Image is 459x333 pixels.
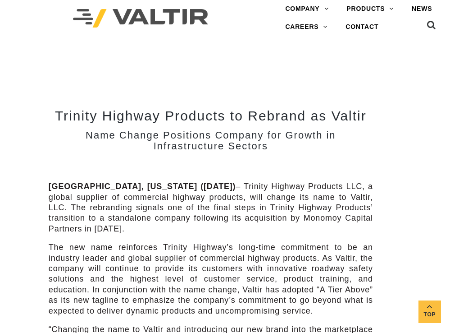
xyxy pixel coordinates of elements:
[49,182,236,191] strong: [GEOGRAPHIC_DATA], [US_STATE] ([DATE])
[49,130,373,152] h3: Name Change Positions Company for Growth in Infrastructure Sectors
[336,18,387,36] a: CONTACT
[276,18,336,36] a: CAREERS
[49,181,373,234] p: – Trinity Highway Products LLC, a global supplier of commercial highway products, will change its...
[73,9,208,28] img: Valtir
[49,108,373,123] h2: Trinity Highway Products to Rebrand as Valtir
[418,301,441,323] a: Top
[49,242,373,316] p: The new name reinforces Trinity Highway’s long-time commitment to be an industry leader and globa...
[418,310,441,320] span: Top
